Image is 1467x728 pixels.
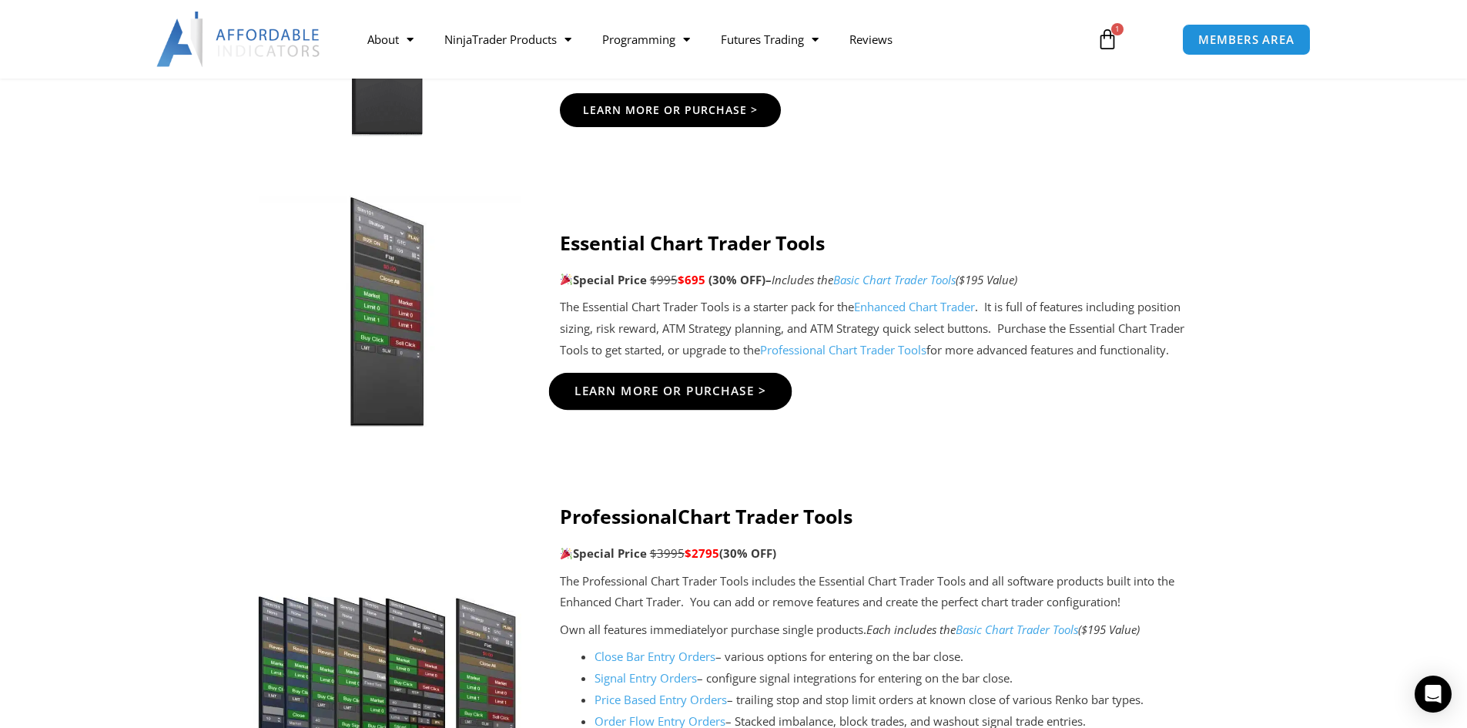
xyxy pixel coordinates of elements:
[595,692,727,707] a: Price Based Entry Orders
[833,272,956,287] a: Basic Chart Trader Tools
[650,272,678,287] span: $995
[595,670,697,686] a: Signal Entry Orders
[595,649,715,664] a: Close Bar Entry Orders
[560,505,1215,528] h4: Professional
[583,105,758,116] span: Learn More Or Purchase >
[1073,17,1141,62] a: 1
[678,272,705,287] span: $695
[560,571,1215,614] p: The Professional Chart Trader Tools includes the Essential Chart Trader Tools and all software pr...
[719,545,776,561] b: (30% OFF)
[708,272,772,287] b: (30% OFF)
[560,272,647,287] strong: Special Price
[561,548,572,559] img: 🎉
[352,22,429,57] a: About
[854,299,975,314] a: Enhanced Chart Trader
[560,622,716,637] span: Own all features immediately
[560,297,1215,361] p: The Essential Chart Trader Tools is a starter pack for the . It is full of features including pos...
[705,22,834,57] a: Futures Trading
[560,93,781,127] a: Learn More Or Purchase >
[595,689,1215,711] li: – trailing stop and stop limit orders at known close of various Renko bar types.
[1198,34,1295,45] span: MEMBERS AREA
[1182,24,1311,55] a: MEMBERS AREA
[956,622,1078,637] a: Basic Chart Trader Tools
[560,545,647,561] strong: Special Price
[595,668,1215,689] li: – configure signal integrations for entering on the bar close.
[595,646,1215,668] li: – various options for entering on the bar close.
[156,12,322,67] img: LogoAI | Affordable Indicators – NinjaTrader
[574,385,766,397] span: Learn More Or Purchase >
[716,622,866,637] span: or purchase single products.
[429,22,587,57] a: NinjaTrader Products
[352,22,1079,57] nav: Menu
[587,22,705,57] a: Programming
[650,545,685,561] span: $3995
[685,545,719,561] span: $2795
[866,622,1140,637] i: Each includes the ($195 Value)
[678,503,852,529] strong: Chart Trader Tools
[772,272,1017,287] i: Includes the ($195 Value)
[548,373,792,410] a: Learn More Or Purchase >
[253,196,521,427] img: Essential-Chart-Trader-Toolsjpg | Affordable Indicators – NinjaTrader
[834,22,908,57] a: Reviews
[1111,23,1124,35] span: 1
[765,272,772,287] strong: –
[560,230,825,256] strong: Essential Chart Trader Tools
[561,273,572,285] img: 🎉
[760,342,926,357] a: Professional Chart Trader Tools
[1415,676,1452,713] div: Open Intercom Messenger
